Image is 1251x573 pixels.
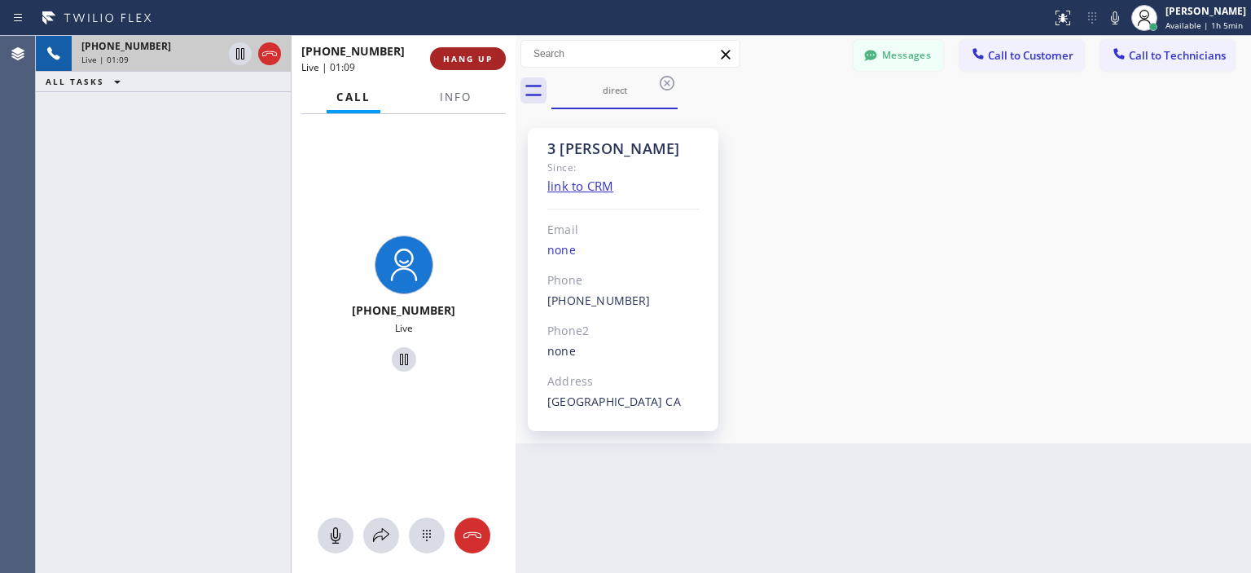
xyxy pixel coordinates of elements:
[1104,7,1126,29] button: Mute
[1129,48,1226,63] span: Call to Technicians
[988,48,1073,63] span: Call to Customer
[327,82,380,113] button: Call
[547,393,700,412] div: [GEOGRAPHIC_DATA] CA
[318,518,353,553] button: Mute
[81,54,129,65] span: Live | 01:09
[430,82,481,113] button: Info
[854,40,943,71] button: Messages
[547,221,700,240] div: Email
[547,241,700,260] div: none
[440,90,472,104] span: Info
[301,43,405,59] span: [PHONE_NUMBER]
[443,53,493,64] span: HANG UP
[409,518,445,553] button: Open dialpad
[547,322,700,341] div: Phone2
[1165,20,1243,31] span: Available | 1h 5min
[547,342,700,361] div: none
[46,76,104,87] span: ALL TASKS
[521,41,740,67] input: Search
[258,42,281,65] button: Hang up
[363,518,399,553] button: Open directory
[547,158,700,177] div: Since:
[336,90,371,104] span: Call
[81,39,171,53] span: [PHONE_NUMBER]
[301,60,355,74] span: Live | 01:09
[1100,40,1235,71] button: Call to Technicians
[547,372,700,391] div: Address
[352,302,455,318] span: [PHONE_NUMBER]
[547,293,651,308] a: [PHONE_NUMBER]
[392,347,416,372] button: Hold Customer
[959,40,1084,71] button: Call to Customer
[229,42,252,65] button: Hold Customer
[547,271,700,290] div: Phone
[395,321,413,335] span: Live
[553,84,676,96] div: direct
[36,72,137,91] button: ALL TASKS
[430,47,506,70] button: HANG UP
[454,518,490,553] button: Hang up
[1165,4,1246,18] div: [PERSON_NAME]
[547,139,700,158] div: 3 [PERSON_NAME]
[547,178,613,194] a: link to CRM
